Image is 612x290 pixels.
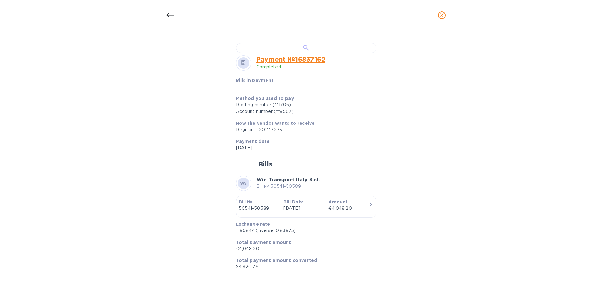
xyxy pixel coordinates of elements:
[256,64,325,70] p: Completed
[236,196,376,218] button: Bill №50541-50589Bill Date[DATE]Amount€4,048.20
[236,78,273,83] b: Bills in payment
[283,199,303,204] b: Bill Date
[256,55,325,63] a: Payment № 16837162
[236,240,291,245] b: Total payment amount
[239,199,252,204] b: Bill №
[258,160,273,168] h2: Bills
[236,245,371,252] p: €4,048.20
[236,108,371,115] div: Account number (**9507)
[256,183,320,190] p: Bill № 50541-50589
[236,121,315,126] b: How the vendor wants to receive
[236,96,294,101] b: Method you used to pay
[283,205,323,212] p: [DATE]
[328,199,348,204] b: Amount
[236,258,317,263] b: Total payment amount converted
[328,205,368,212] div: €4,048.20
[236,126,371,133] div: Regular IT20***7273
[236,227,371,234] p: 1.190847 (inverse: 0.83973)
[236,139,270,144] b: Payment date
[236,83,326,90] p: 1
[239,205,279,212] p: 50541-50589
[236,222,270,227] b: Exchange rate
[236,102,371,108] div: Routing number (**1706)
[240,181,247,186] b: WS
[236,264,371,270] p: $4,820.79
[434,8,449,23] button: close
[256,177,320,183] b: Win Transport Italy S.r.l.
[236,145,371,151] p: [DATE]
